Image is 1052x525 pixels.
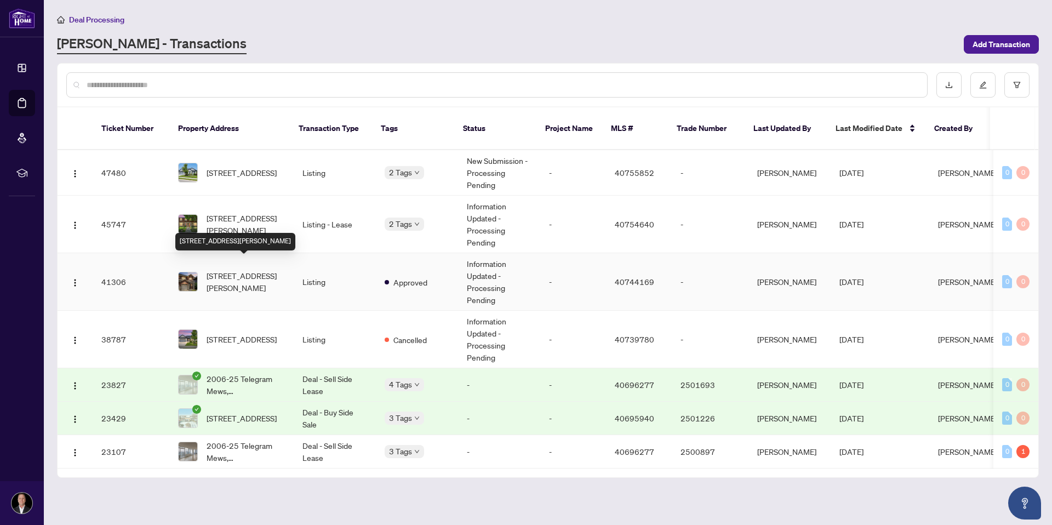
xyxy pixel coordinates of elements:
span: down [414,221,420,227]
th: Last Updated By [745,107,827,150]
td: [PERSON_NAME] [748,368,831,402]
div: 1 [1016,445,1030,458]
td: Listing - Lease [294,196,376,253]
th: Property Address [169,107,290,150]
span: download [945,81,953,89]
span: 3 Tags [389,412,412,424]
div: 0 [1002,378,1012,391]
span: down [414,449,420,454]
button: Open asap [1008,487,1041,520]
td: 41306 [93,253,169,311]
td: Deal - Sell Side Lease [294,435,376,469]
img: Logo [71,336,79,345]
span: [STREET_ADDRESS][PERSON_NAME] [207,212,285,236]
div: 0 [1002,445,1012,458]
span: check-circle [192,372,201,380]
img: thumbnail-img [179,409,197,427]
button: filter [1004,72,1030,98]
td: - [540,402,606,435]
td: Deal - Sell Side Lease [294,368,376,402]
div: 0 [1016,218,1030,231]
span: [DATE] [839,334,864,344]
span: edit [979,81,987,89]
img: thumbnail-img [179,215,197,233]
button: Logo [66,330,84,348]
th: Status [454,107,536,150]
th: Created By [925,107,991,150]
img: Logo [71,448,79,457]
button: Logo [66,273,84,290]
span: [PERSON_NAME] [938,277,997,287]
td: 45747 [93,196,169,253]
img: Logo [71,169,79,178]
button: Logo [66,164,84,181]
td: - [540,368,606,402]
img: thumbnail-img [179,442,197,461]
span: 40696277 [615,447,654,456]
td: - [458,435,540,469]
img: Logo [71,221,79,230]
span: [STREET_ADDRESS] [207,167,277,179]
img: thumbnail-img [179,163,197,182]
span: [DATE] [839,380,864,390]
span: down [414,415,420,421]
span: 40744169 [615,277,654,287]
td: 2501693 [672,368,748,402]
td: - [458,368,540,402]
td: 23107 [93,435,169,469]
div: 0 [1002,412,1012,425]
span: filter [1013,81,1021,89]
img: Logo [71,278,79,287]
span: down [414,382,420,387]
td: - [672,150,748,196]
a: [PERSON_NAME] - Transactions [57,35,247,54]
button: Logo [66,443,84,460]
img: Logo [71,381,79,390]
td: 47480 [93,150,169,196]
td: - [540,196,606,253]
td: Information Updated - Processing Pending [458,253,540,311]
button: edit [970,72,996,98]
span: [STREET_ADDRESS] [207,412,277,424]
span: 4 Tags [389,378,412,391]
span: [STREET_ADDRESS][PERSON_NAME] [207,270,285,294]
th: Transaction Type [290,107,372,150]
span: 2 Tags [389,166,412,179]
td: - [540,253,606,311]
td: 38787 [93,311,169,368]
span: [DATE] [839,219,864,229]
button: Logo [66,376,84,393]
div: 0 [1002,333,1012,346]
span: 2006-25 Telegram Mews, [GEOGRAPHIC_DATA], [GEOGRAPHIC_DATA] M5V 3Z1, [GEOGRAPHIC_DATA] [207,373,285,397]
span: [STREET_ADDRESS] [207,333,277,345]
td: [PERSON_NAME] [748,402,831,435]
span: 40695940 [615,413,654,423]
div: 0 [1016,412,1030,425]
th: Project Name [536,107,602,150]
div: 0 [1002,218,1012,231]
td: [PERSON_NAME] [748,311,831,368]
span: 40696277 [615,380,654,390]
span: Deal Processing [69,15,124,25]
td: - [540,311,606,368]
div: 0 [1016,333,1030,346]
td: - [540,150,606,196]
td: 2500897 [672,435,748,469]
span: Cancelled [393,334,427,346]
div: 0 [1016,166,1030,179]
img: logo [9,8,35,28]
th: Tags [372,107,454,150]
td: Listing [294,311,376,368]
td: [PERSON_NAME] [748,435,831,469]
span: [PERSON_NAME] [938,168,997,178]
span: 40739780 [615,334,654,344]
th: Trade Number [668,107,745,150]
span: [DATE] [839,447,864,456]
td: Information Updated - Processing Pending [458,311,540,368]
img: thumbnail-img [179,375,197,394]
td: New Submission - Processing Pending [458,150,540,196]
td: 2501226 [672,402,748,435]
span: Last Modified Date [836,122,902,134]
span: [DATE] [839,413,864,423]
td: - [540,435,606,469]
